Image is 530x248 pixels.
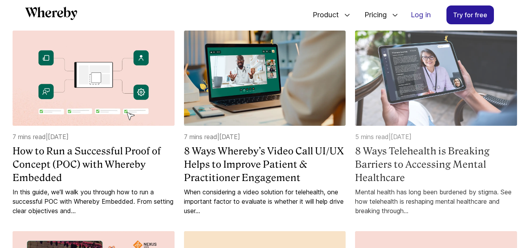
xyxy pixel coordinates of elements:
span: Pricing [357,2,389,28]
p: 7 mins read | [DATE] [13,132,175,141]
a: How to Run a Successful Proof of Concept (POC) with Whereby Embedded [13,145,175,184]
a: Log in [404,6,437,24]
span: Product [305,2,341,28]
a: 8 Ways Whereby’s Video Call UI/UX Helps to Improve Patient & Practitioner Engagement [184,145,346,184]
a: Whereby [25,7,77,23]
svg: Whereby [25,7,77,20]
p: 5 mins read | [DATE] [355,132,517,141]
a: Mental health has long been burdened by stigma. See how telehealth is reshaping mental healthcare... [355,187,517,215]
a: In this guide, we’ll walk you through how to run a successful POC with Whereby Embedded. From set... [13,187,175,215]
a: Try for free [446,5,494,24]
a: When considering a video solution for telehealth, one important factor to evaluate is whether it ... [184,187,346,215]
a: 8 Ways Telehealth is Breaking Barriers to Accessing Mental Healthcare [355,145,517,184]
p: 7 mins read | [DATE] [184,132,346,141]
